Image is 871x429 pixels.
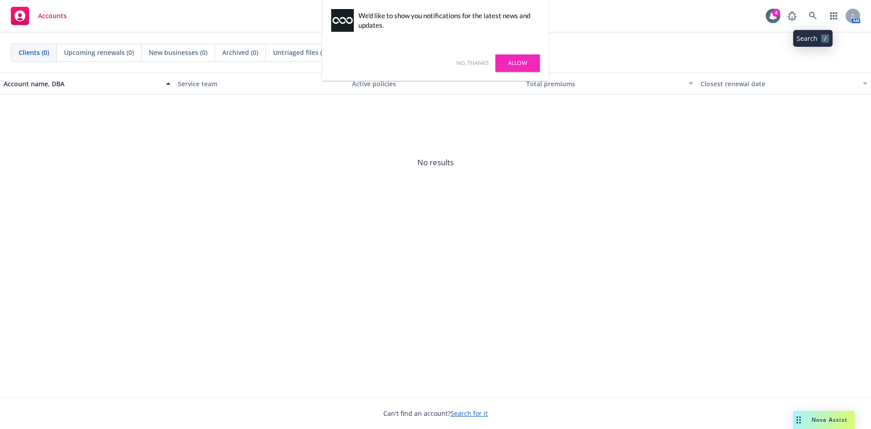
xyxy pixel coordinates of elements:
[450,409,488,418] a: Search for it
[523,73,697,94] button: Total premiums
[64,48,134,57] span: Upcoming renewals (0)
[19,48,49,57] span: Clients (0)
[4,79,161,89] div: Account name, DBA
[495,54,540,72] a: Allow
[793,411,855,429] button: Nova Assist
[526,79,683,89] div: Total premiums
[348,73,523,94] button: Active policies
[697,73,871,94] button: Closest renewal date
[7,3,70,29] a: Accounts
[222,48,258,57] span: Archived (0)
[383,409,488,418] span: Can't find an account?
[783,7,801,25] a: Report a Bug
[273,48,328,57] span: Untriaged files (0)
[358,11,535,30] div: We'd like to show you notifications for the latest news and updates.
[700,79,857,89] div: Closest renewal date
[149,48,207,57] span: New businesses (0)
[793,411,804,429] div: Drag to move
[174,73,348,94] button: Service team
[38,12,67,20] span: Accounts
[178,79,345,89] div: Service team
[825,7,843,25] a: Switch app
[352,79,519,89] div: Active policies
[772,9,780,17] div: 4
[456,59,489,67] a: No, thanks
[812,416,847,424] span: Nova Assist
[804,7,822,25] a: Search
